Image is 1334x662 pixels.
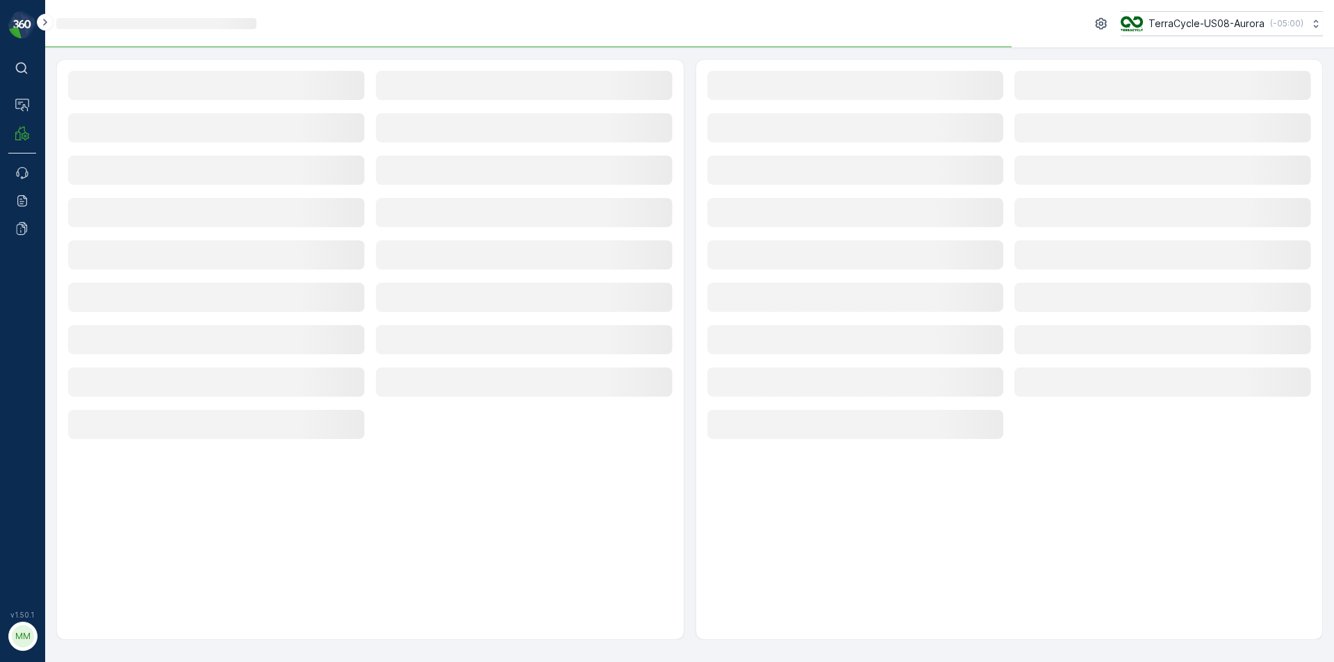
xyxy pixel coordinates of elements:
[1121,16,1143,31] img: image_ci7OI47.png
[1270,18,1303,29] p: ( -05:00 )
[1121,11,1323,36] button: TerraCycle-US08-Aurora(-05:00)
[8,611,36,619] span: v 1.50.1
[8,11,36,39] img: logo
[12,625,34,647] div: MM
[8,622,36,651] button: MM
[1148,17,1265,31] p: TerraCycle-US08-Aurora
